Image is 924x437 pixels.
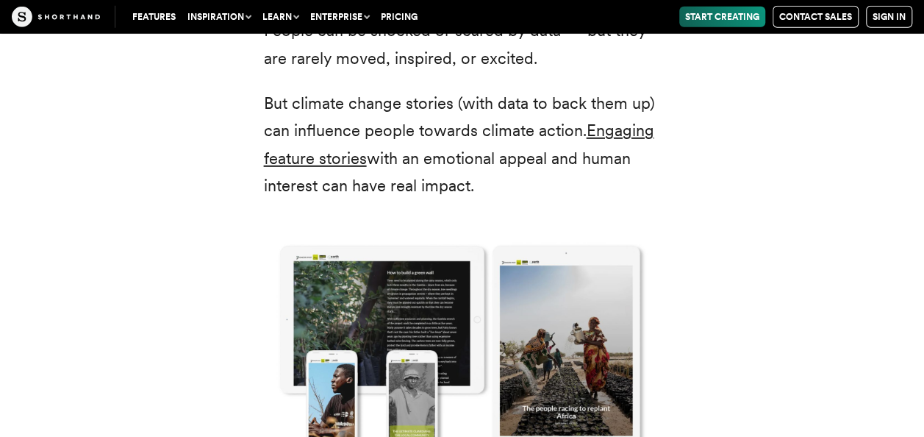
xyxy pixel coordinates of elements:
p: But climate change stories (with data to back them up) can influence people towards climate actio... [264,90,661,200]
p: People can be shocked or scared by data — but they are rarely moved, inspired, or excited. [264,17,661,72]
a: Engaging feature stories [264,121,654,167]
button: Inspiration [182,7,257,27]
a: Pricing [375,7,423,27]
img: The Craft [12,7,100,27]
a: Contact Sales [773,6,859,28]
button: Enterprise [304,7,375,27]
a: Sign in [866,6,912,28]
button: Learn [257,7,304,27]
a: Start Creating [679,7,765,27]
a: Features [126,7,182,27]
